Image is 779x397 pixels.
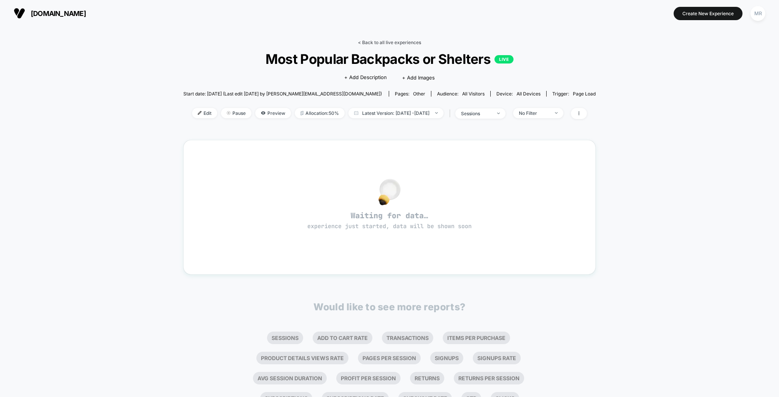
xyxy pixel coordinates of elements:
li: Signups [430,352,463,364]
li: Signups Rate [473,352,521,364]
button: MR [748,6,768,21]
img: end [555,112,558,114]
span: + Add Description [344,74,387,81]
span: Preview [255,108,291,118]
p: Would like to see more reports? [313,301,466,313]
li: Sessions [267,332,303,344]
img: end [227,111,231,115]
div: No Filter [519,110,549,116]
img: end [435,112,438,114]
span: Latest Version: [DATE] - [DATE] [348,108,444,118]
div: MR [750,6,765,21]
li: Add To Cart Rate [313,332,372,344]
li: Product Details Views Rate [256,352,348,364]
div: Pages: [395,91,425,97]
li: Items Per Purchase [443,332,510,344]
li: Transactions [382,332,433,344]
img: no_data [378,179,401,205]
button: Create New Experience [674,7,742,20]
span: + Add Images [402,75,435,81]
div: Audience: [437,91,485,97]
span: Most Popular Backpacks or Shelters [204,51,575,67]
img: edit [198,111,202,115]
div: Trigger: [552,91,596,97]
div: sessions [461,111,491,116]
span: experience just started, data will be shown soon [307,222,472,230]
span: Pause [221,108,251,118]
button: [DOMAIN_NAME] [11,7,88,19]
li: Returns [410,372,444,384]
p: LIVE [494,55,514,64]
span: All Visitors [462,91,485,97]
span: Waiting for data… [197,211,582,230]
span: [DOMAIN_NAME] [31,10,86,17]
a: < Back to all live experiences [358,40,421,45]
li: Avg Session Duration [253,372,327,384]
img: calendar [354,111,358,115]
span: all devices [517,91,541,97]
span: Allocation: 50% [295,108,345,118]
img: rebalance [300,111,304,115]
img: Visually logo [14,8,25,19]
span: Start date: [DATE] (Last edit [DATE] by [PERSON_NAME][EMAIL_ADDRESS][DOMAIN_NAME]) [183,91,382,97]
span: Edit [192,108,217,118]
span: Page Load [573,91,596,97]
li: Returns Per Session [454,372,524,384]
span: Device: [490,91,546,97]
li: Pages Per Session [358,352,421,364]
img: end [497,113,500,114]
span: other [413,91,425,97]
span: | [447,108,455,119]
li: Profit Per Session [336,372,401,384]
